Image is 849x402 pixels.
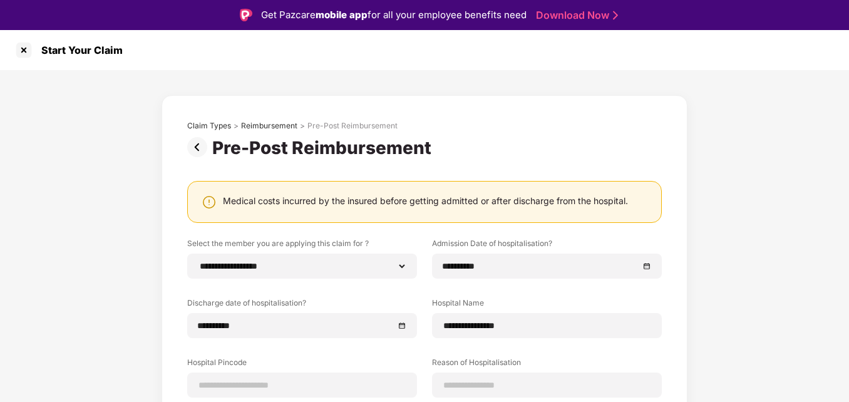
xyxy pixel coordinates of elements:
img: svg+xml;base64,PHN2ZyBpZD0iV2FybmluZ18tXzI0eDI0IiBkYXRhLW5hbWU9Ildhcm5pbmcgLSAyNHgyNCIgeG1sbnM9Im... [202,195,217,210]
label: Discharge date of hospitalisation? [187,297,417,313]
label: Select the member you are applying this claim for ? [187,238,417,254]
div: Pre-Post Reimbursement [307,121,398,131]
label: Hospital Name [432,297,662,313]
div: Medical costs incurred by the insured before getting admitted or after discharge from the hospital. [223,195,628,207]
div: > [300,121,305,131]
div: Claim Types [187,121,231,131]
img: Logo [240,9,252,21]
img: Stroke [613,9,618,22]
div: Reimbursement [241,121,297,131]
div: > [234,121,239,131]
strong: mobile app [316,9,368,21]
label: Admission Date of hospitalisation? [432,238,662,254]
label: Hospital Pincode [187,357,417,373]
div: Start Your Claim [34,44,123,56]
div: Get Pazcare for all your employee benefits need [261,8,527,23]
img: svg+xml;base64,PHN2ZyBpZD0iUHJldi0zMngzMiIgeG1sbnM9Imh0dHA6Ly93d3cudzMub3JnLzIwMDAvc3ZnIiB3aWR0aD... [187,137,212,157]
a: Download Now [536,9,614,22]
div: Pre-Post Reimbursement [212,137,436,158]
label: Reason of Hospitalisation [432,357,662,373]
